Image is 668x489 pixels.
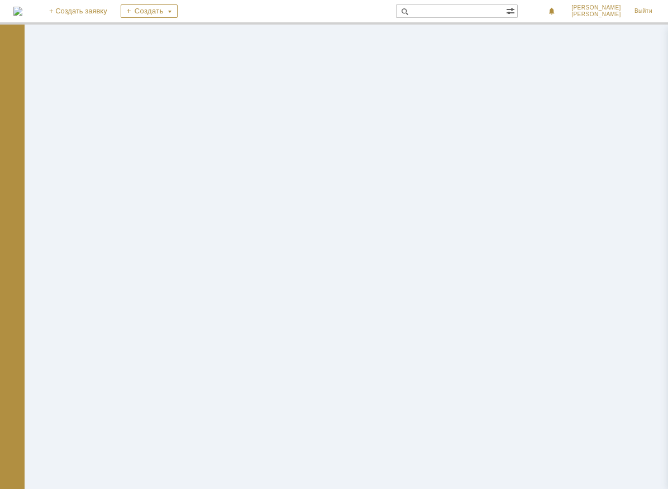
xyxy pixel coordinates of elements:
[13,7,22,16] img: logo
[506,5,517,16] span: Расширенный поиск
[571,4,621,11] span: [PERSON_NAME]
[121,4,178,18] div: Создать
[13,7,22,16] a: Перейти на домашнюю страницу
[571,11,621,18] span: [PERSON_NAME]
